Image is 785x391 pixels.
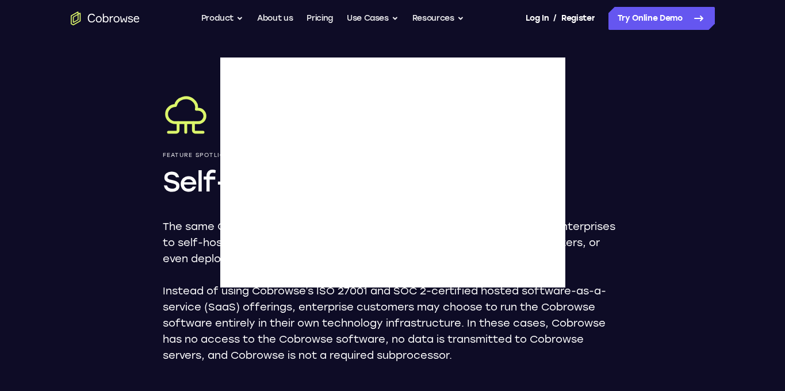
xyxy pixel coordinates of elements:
[163,163,623,200] h1: Self-Hosted Deployments
[71,11,140,25] a: Go to the home page
[412,7,464,30] button: Resources
[347,7,399,30] button: Use Cases
[257,7,293,30] a: About us
[307,7,333,30] a: Pricing
[220,57,565,287] img: blank image
[526,7,549,30] a: Log In
[608,7,715,30] a: Try Online Demo
[201,7,244,30] button: Product
[561,7,595,30] a: Register
[163,152,623,159] p: Feature Spotlight
[163,92,209,138] img: Self-Hosted Deployments
[163,283,623,363] p: Instead of using Cobrowse’s ISO 27001 and SOC 2-certified hosted software-as-a-service (SaaS) off...
[553,11,557,25] span: /
[163,218,623,267] p: The same Cobrowse software which runs in the cloud is also available for enterprises to self-host...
